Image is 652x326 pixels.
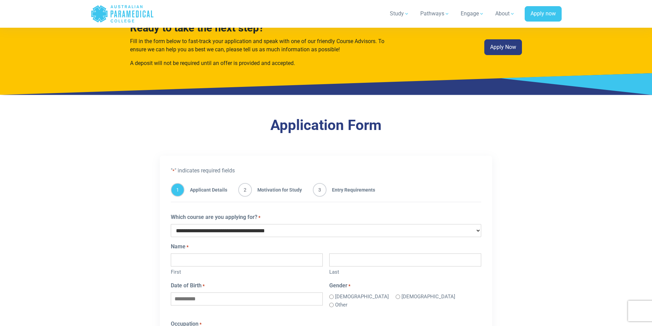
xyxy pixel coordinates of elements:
[171,183,184,197] span: 1
[327,183,375,197] span: Entry Requirements
[171,282,205,290] label: Date of Birth
[386,4,413,23] a: Study
[335,301,347,309] label: Other
[270,117,382,133] a: Application Form
[335,293,389,301] label: [DEMOGRAPHIC_DATA]
[171,167,481,175] p: " " indicates required fields
[252,183,302,197] span: Motivation for Study
[171,266,323,276] label: First
[130,59,389,67] p: A deposit will not be required until an offer is provided and accepted.
[491,4,519,23] a: About
[91,3,154,25] a: Australian Paramedical College
[525,6,562,22] a: Apply now
[329,282,481,290] legend: Gender
[401,293,455,301] label: [DEMOGRAPHIC_DATA]
[184,183,227,197] span: Applicant Details
[313,183,327,197] span: 3
[457,4,488,23] a: Engage
[329,266,481,276] label: Last
[130,37,389,54] p: Fill in the form below to fast-track your application and speak with one of our friendly Course A...
[416,4,454,23] a: Pathways
[130,22,389,35] h3: Ready to take the next step?
[484,39,522,55] a: Apply Now
[171,213,260,221] label: Which course are you applying for?
[238,183,252,197] span: 2
[171,243,481,251] legend: Name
